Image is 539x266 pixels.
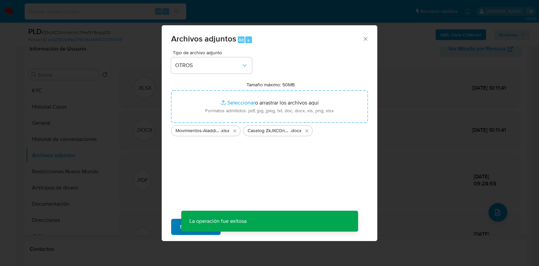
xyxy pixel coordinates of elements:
[247,37,250,43] span: a
[175,62,241,69] span: OTROS
[248,127,290,134] span: Caselog ZkJKCOnmwchci7Hw5Y6oyq00_2025_08_18_17_05_52
[232,219,254,234] span: Cancelar
[173,50,254,55] span: Tipo de archivo adjunto
[247,82,295,88] label: Tamaño máximo: 50MB
[181,211,255,232] p: La operación fue exitosa
[171,33,236,45] span: Archivos adjuntos
[180,219,212,234] span: Subir archivo
[303,127,311,135] button: Eliminar Caselog ZkJKCOnmwchci7Hw5Y6oyq00_2025_08_18_17_05_52.docx
[239,37,244,43] span: Alt
[171,123,368,136] ul: Archivos seleccionados
[220,127,229,134] span: .xlsx
[176,127,220,134] span: Movimientos-Aladdin- [PERSON_NAME]
[290,127,302,134] span: .docx
[362,35,368,41] button: Cerrar
[171,57,252,73] button: OTROS
[231,127,239,135] button: Eliminar Movimientos-Aladdin- Marianela Magali Gurri.xlsx
[171,219,221,235] button: Subir archivo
